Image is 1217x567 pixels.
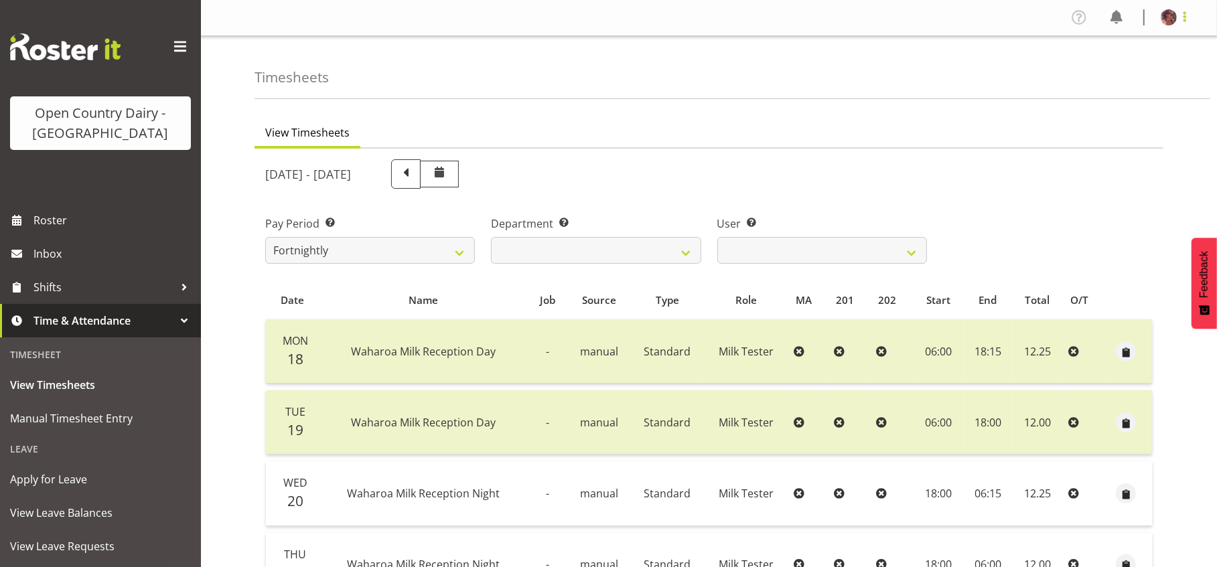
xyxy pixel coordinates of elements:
span: View Leave Requests [10,536,191,556]
a: Manual Timesheet Entry [3,402,198,435]
span: manual [580,344,618,359]
span: Roster [33,210,194,230]
span: manual [580,415,618,430]
label: User [717,216,927,232]
span: Waharoa Milk Reception Day [351,344,496,359]
span: - [546,486,549,501]
span: 18 [287,349,303,368]
a: View Leave Balances [3,496,198,530]
span: - [546,344,549,359]
td: 06:00 [914,319,964,384]
span: Type [656,293,679,308]
span: View Timesheets [10,375,191,395]
span: - [546,415,549,430]
td: 18:15 [964,319,1012,384]
span: Inbox [33,244,194,264]
span: 19 [287,420,303,439]
td: 12.25 [1012,319,1063,384]
a: View Timesheets [3,368,198,402]
img: toni-crowhurstc2e1ec1ac8bd12af0fe9d4d76b0fc526.png [1161,9,1177,25]
td: Standard [630,390,704,455]
span: MA [796,293,812,308]
span: End [979,293,997,308]
div: Timesheet [3,341,198,368]
td: 06:00 [914,390,964,455]
span: Waharoa Milk Reception Night [347,486,500,501]
td: 18:00 [964,390,1012,455]
span: Milk Tester [719,344,774,359]
div: Open Country Dairy - [GEOGRAPHIC_DATA] [23,103,177,143]
td: 06:15 [964,461,1012,525]
span: Name [409,293,438,308]
td: 12.00 [1012,390,1063,455]
span: 201 [836,293,854,308]
td: Standard [630,319,704,384]
h5: [DATE] - [DATE] [265,167,351,181]
span: Start [926,293,950,308]
span: Shifts [33,277,174,297]
span: Job [540,293,555,308]
h4: Timesheets [255,70,329,85]
td: 18:00 [914,461,964,525]
span: Tue [285,404,305,419]
span: O/T [1071,293,1089,308]
span: 202 [879,293,897,308]
span: View Timesheets [265,125,350,141]
td: Standard [630,461,704,525]
span: Wed [283,475,307,490]
a: View Leave Requests [3,530,198,563]
span: Manual Timesheet Entry [10,408,191,428]
label: Department [491,216,701,232]
span: Total [1025,293,1050,308]
span: Date [281,293,304,308]
span: Thu [284,547,306,562]
span: Milk Tester [719,415,774,430]
label: Pay Period [265,216,475,232]
span: Milk Tester [719,486,774,501]
a: Apply for Leave [3,463,198,496]
span: View Leave Balances [10,503,191,523]
span: Mon [283,333,308,348]
img: Rosterit website logo [10,33,121,60]
span: Feedback [1198,251,1210,298]
span: Time & Attendance [33,311,174,331]
button: Feedback - Show survey [1192,238,1217,329]
span: manual [580,486,618,501]
span: Waharoa Milk Reception Day [351,415,496,430]
div: Leave [3,435,198,463]
span: 20 [287,491,303,510]
span: Apply for Leave [10,469,191,489]
span: Source [582,293,616,308]
span: Role [735,293,757,308]
td: 12.25 [1012,461,1063,525]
